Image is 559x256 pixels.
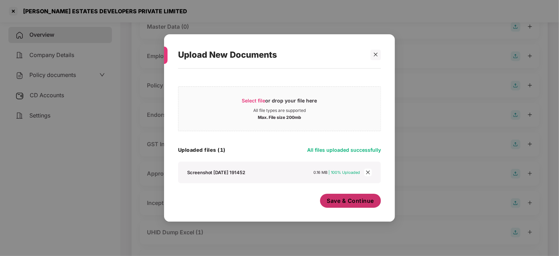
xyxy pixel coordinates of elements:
span: close [373,52,378,57]
h4: Uploaded files (1) [178,147,226,154]
span: | 100% Uploaded [329,170,360,175]
div: Max. File size 200mb [258,113,301,120]
span: close [364,169,372,176]
span: Save & Continue [327,197,374,205]
span: Select file [242,98,266,104]
span: Select fileor drop your file hereAll file types are supportedMax. File size 200mb [178,92,381,126]
div: All file types are supported [253,108,306,113]
div: Upload New Documents [178,41,364,69]
button: Save & Continue [320,194,381,208]
div: Screenshot [DATE] 191452 [187,169,246,176]
span: All files uploaded successfully [307,147,381,153]
div: or drop your file here [242,97,317,108]
span: 0.16 MB [314,170,328,175]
